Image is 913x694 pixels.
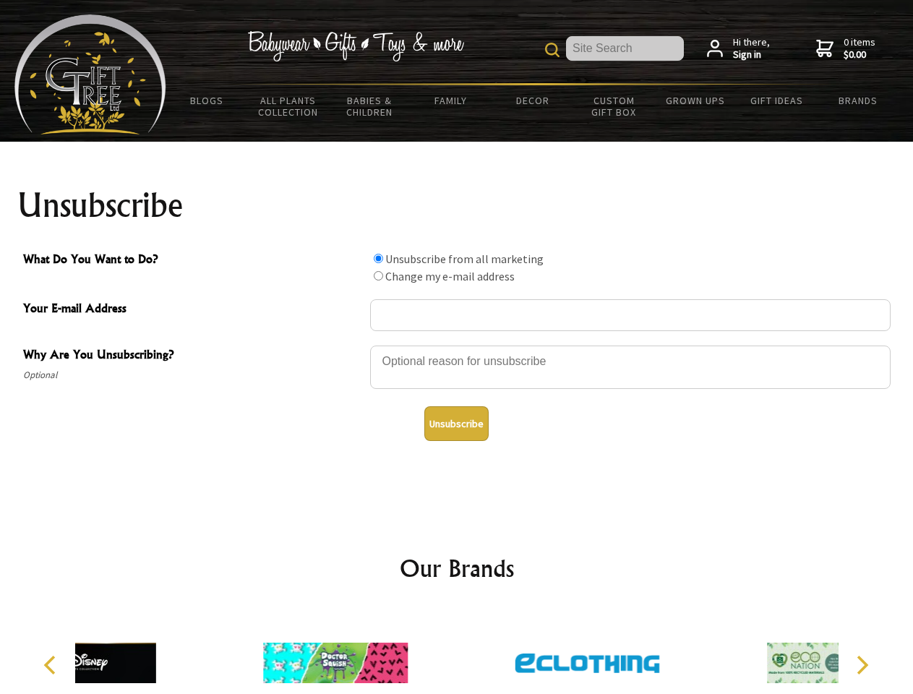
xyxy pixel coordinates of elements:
label: Unsubscribe from all marketing [385,252,544,266]
a: BLOGS [166,85,248,116]
a: Custom Gift Box [573,85,655,127]
input: What Do You Want to Do? [374,254,383,263]
button: Previous [36,649,68,681]
span: Why Are You Unsubscribing? [23,346,363,367]
input: Site Search [566,36,684,61]
h2: Our Brands [29,551,885,586]
img: product search [545,43,560,57]
span: Hi there, [733,36,770,61]
a: All Plants Collection [248,85,330,127]
img: Babywear - Gifts - Toys & more [247,31,464,61]
input: Your E-mail Address [370,299,891,331]
a: Babies & Children [329,85,411,127]
span: Optional [23,367,363,384]
input: What Do You Want to Do? [374,271,383,280]
strong: $0.00 [844,48,875,61]
label: Change my e-mail address [385,269,515,283]
a: Decor [492,85,573,116]
img: Babyware - Gifts - Toys and more... [14,14,166,134]
span: What Do You Want to Do? [23,250,363,271]
strong: Sign in [733,48,770,61]
button: Unsubscribe [424,406,489,441]
span: 0 items [844,35,875,61]
a: Family [411,85,492,116]
a: Hi there,Sign in [707,36,770,61]
a: Brands [818,85,899,116]
a: Grown Ups [654,85,736,116]
button: Next [846,649,878,681]
h1: Unsubscribe [17,188,896,223]
textarea: Why Are You Unsubscribing? [370,346,891,389]
span: Your E-mail Address [23,299,363,320]
a: 0 items$0.00 [816,36,875,61]
a: Gift Ideas [736,85,818,116]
